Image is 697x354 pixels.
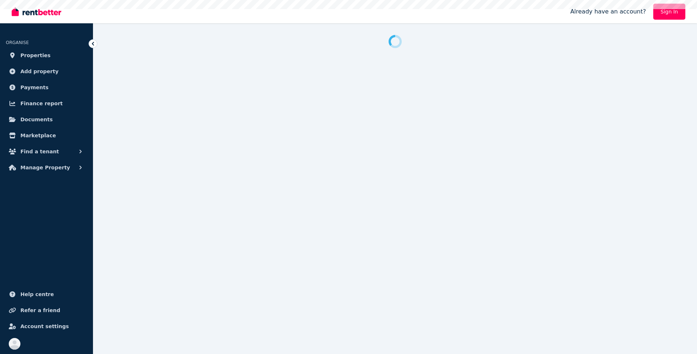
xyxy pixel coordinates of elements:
span: Payments [20,83,48,92]
button: Find a tenant [6,144,87,159]
span: Already have an account? [570,7,646,16]
span: ORGANISE [6,40,29,45]
img: RentBetter [12,6,61,17]
a: Refer a friend [6,303,87,318]
a: Documents [6,112,87,127]
span: Properties [20,51,51,60]
a: Finance report [6,96,87,111]
a: Payments [6,80,87,95]
a: Account settings [6,319,87,334]
span: Find a tenant [20,147,59,156]
span: Account settings [20,322,69,331]
span: Add property [20,67,59,76]
span: Marketplace [20,131,56,140]
span: Help centre [20,290,54,299]
span: Manage Property [20,163,70,172]
a: Sign In [653,4,685,20]
button: Manage Property [6,160,87,175]
span: Finance report [20,99,63,108]
a: Help centre [6,287,87,302]
a: Add property [6,64,87,79]
span: Refer a friend [20,306,60,315]
a: Marketplace [6,128,87,143]
a: Properties [6,48,87,63]
span: Documents [20,115,53,124]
